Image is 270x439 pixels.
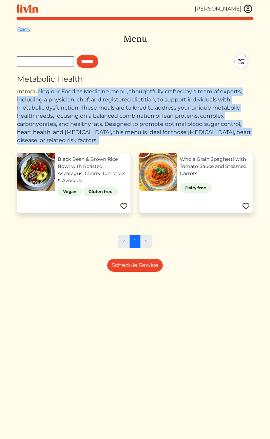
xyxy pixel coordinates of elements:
[243,4,253,14] img: user_account-e6e16d2ec92f44fc35f99ef0dc9cddf60790bfa021a6ecb1c896eb5d2907b31c.svg
[180,156,250,177] a: Whole Grain Spaghetti with Tomato Sauce and Steamed Carrots
[130,235,140,248] a: 1
[120,202,128,210] img: Favorite menu item
[107,259,163,272] a: Schedule Service
[17,34,253,44] h3: Menu
[58,156,128,184] a: Black Bean & Brown Rice Bowl with Roasted Asparagus, Cherry Tomatoes & Avocado
[17,26,31,33] a: Back
[17,88,253,145] div: Introducing our Food as Medicine menu, thoughtfully crafted by a team of experts, including a phy...
[242,202,250,210] img: Favorite menu item
[229,50,253,73] img: filter-5a7d962c2457a2d01fc3f3b070ac7679cf81506dd4bc827d76cf1eb68fb85cd7.svg
[17,4,38,13] img: livin-logo-a0d97d1a881af30f6274990eb6222085a2533c92bbd1e4f22c21b4f0d0e3210c.svg
[17,73,253,85] div: Metabolic Health
[195,5,242,13] div: [PERSON_NAME]
[118,235,152,253] nav: Page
